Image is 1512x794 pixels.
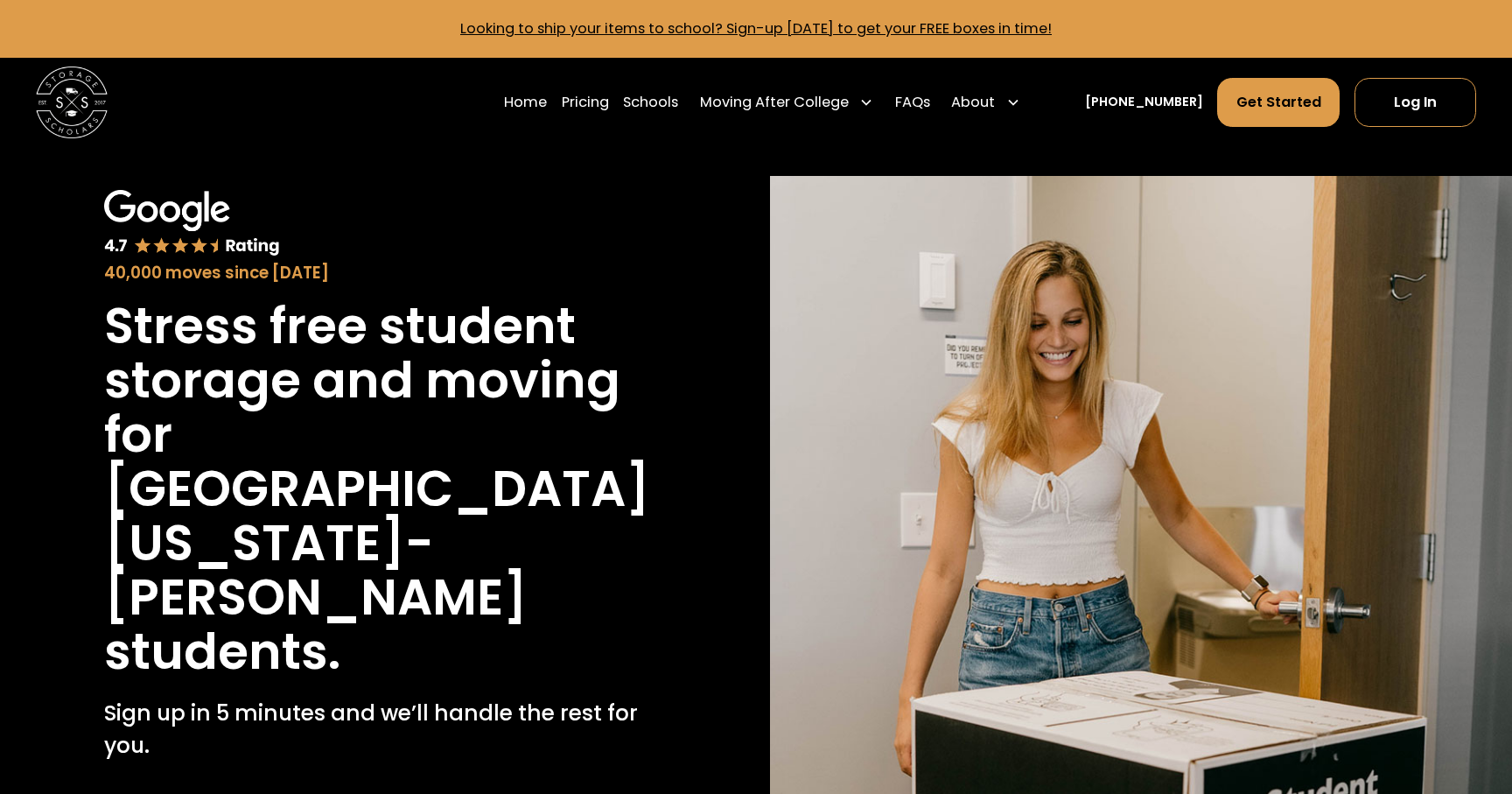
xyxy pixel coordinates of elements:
a: Log In [1354,78,1476,126]
a: Schools [623,77,678,127]
div: About [951,92,995,114]
a: [PHONE_NUMBER] [1085,93,1203,112]
img: Storage Scholars main logo [36,67,108,138]
a: Looking to ship your items to school? Sign-up [DATE] to get your FREE boxes in time! [460,18,1052,39]
div: Moving After College [700,92,849,114]
h1: students. [104,625,340,679]
a: Pricing [562,77,609,127]
div: Moving After College [692,77,880,127]
h1: [GEOGRAPHIC_DATA][US_STATE]-[PERSON_NAME] [104,462,650,625]
div: About [944,77,1027,127]
h1: Stress free student storage and moving for [104,299,638,462]
a: Home [504,77,547,127]
p: Sign up in 5 minutes and we’ll handle the rest for you. [104,698,638,762]
img: Google 4.7 star rating [104,190,280,257]
a: Get Started [1217,78,1340,126]
a: FAQs [895,77,930,127]
div: 40,000 moves since [DATE] [104,261,638,285]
